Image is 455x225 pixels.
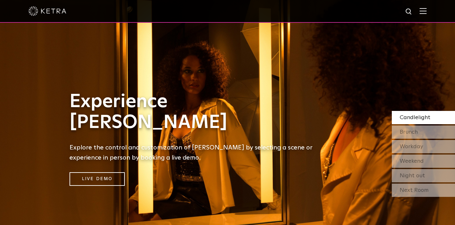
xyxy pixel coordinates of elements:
h1: Experience [PERSON_NAME] [70,91,322,133]
span: Weekend [400,158,424,164]
span: Workday [400,144,423,149]
span: Night out [400,173,425,179]
span: Brunch [400,129,418,135]
img: Hamburger%20Nav.svg [420,8,427,14]
a: Live Demo [70,172,125,186]
h5: Explore the control and customization of [PERSON_NAME] by selecting a scene or experience in pers... [70,143,322,163]
img: ketra-logo-2019-white [28,6,66,16]
span: Candlelight [400,115,430,120]
div: Next Room [392,184,455,197]
img: search icon [405,8,413,16]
